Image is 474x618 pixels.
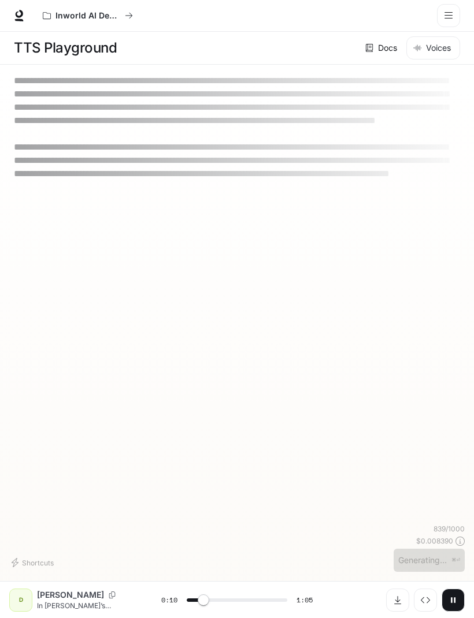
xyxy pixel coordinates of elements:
span: 1:05 [297,595,313,606]
div: D [12,591,30,610]
button: Inspect [414,589,437,612]
p: $ 0.008390 [416,537,453,546]
a: Docs [363,37,402,60]
button: Shortcuts [9,554,58,572]
p: [PERSON_NAME] [37,590,104,601]
h1: TTS Playground [14,37,117,60]
p: Inworld AI Demos [55,12,120,21]
button: Copy Voice ID [104,592,120,599]
button: open drawer [437,5,460,28]
button: All workspaces [38,5,138,28]
button: Voices [406,37,460,60]
p: In [PERSON_NAME]’s Thunder Trial, the [PERSON_NAME] family and their friends [PERSON_NAME] and [P... [37,601,134,611]
p: 839 / 1000 [434,524,465,534]
span: 0:10 [161,595,177,606]
button: Download audio [386,589,409,612]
